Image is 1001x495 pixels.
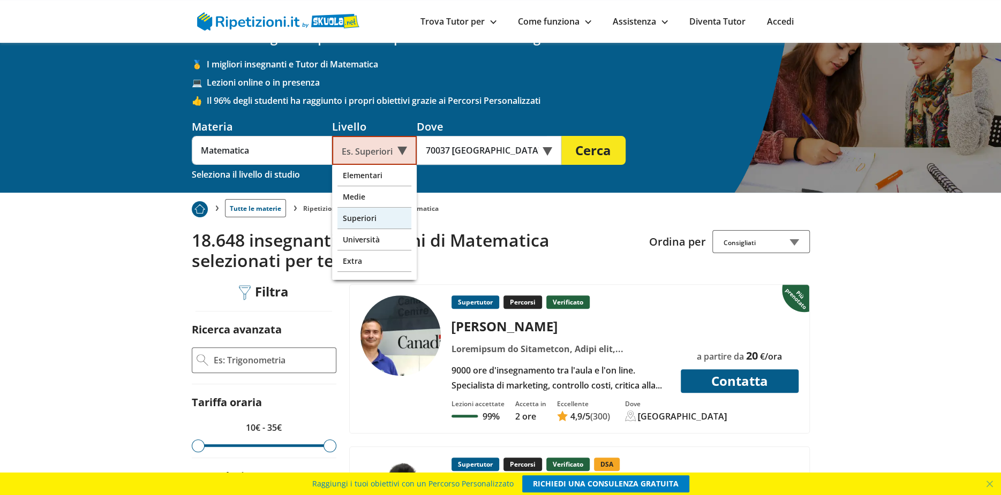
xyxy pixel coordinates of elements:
div: Es. Superiori [332,136,417,165]
h2: Prenota insegnanti qualificati in presenza o online e migliora i tuoi voti [192,30,810,45]
div: Dove [625,399,727,408]
span: 4,9 [570,410,582,422]
span: /5 [570,410,590,422]
a: Come funziona [518,16,591,27]
span: €/ora [760,351,782,362]
div: Lezioni accettate [451,399,505,408]
div: 9000 ore d'insegnamento tra l'aula e l'on line. Specialista di marketing, controllo costi, critic... [447,363,674,393]
p: 99% [483,410,500,422]
a: Accedi [767,16,794,27]
div: [PERSON_NAME] [447,317,674,335]
a: Assistenza [613,16,668,27]
div: Accetta in [515,399,546,408]
input: Es. Matematica [192,136,332,165]
div: Filtra [235,284,293,301]
p: Supertutor [451,458,499,471]
p: Percorsi [503,295,542,309]
div: Superiori [337,208,411,229]
span: Il 96% degli studenti ha raggiunto i propri obiettivi grazie ai Percorsi Personalizzati [207,95,810,106]
a: Tutte le materie [225,199,286,217]
div: Dove [417,119,561,134]
div: Medie [337,186,411,208]
div: Consigliati [712,230,810,253]
span: a partire da [697,351,744,362]
p: Verificato [546,458,590,471]
p: Verificato [546,295,590,309]
a: RICHIEDI UNA CONSULENZA GRATUITA [522,475,689,492]
p: Supertutor [451,295,499,309]
span: Raggiungi i tuoi obiettivi con un Percorso Personalizzato [312,475,514,492]
img: logo Skuola.net | Ripetizioni.it [197,12,359,31]
a: Trova Tutor per [420,16,496,27]
label: Ricerca avanzata [192,322,282,337]
span: 🥇 [192,58,207,70]
a: 4,9/5(300) [557,410,610,422]
p: 2 ore [515,410,546,422]
div: Loremipsum do Sitametcon, Adipi elit, Seddoeiusmo t incididu, Utlaboree do magnaali, Enimadm, Ven... [447,341,674,356]
img: Piu prenotato [192,201,208,217]
span: I migliori insegnanti e Tutor di Matematica [207,58,810,70]
div: Elementari [337,165,411,186]
a: Diventa Tutor [689,16,746,27]
span: 20 [746,348,758,363]
img: tutor a Milano - Giovanni [360,295,441,376]
button: Contatta [681,369,799,393]
span: (300) [590,410,610,422]
div: Livello [332,119,417,134]
p: DSA [594,458,620,471]
span: Lezioni online o in presenza [207,77,810,88]
input: Es: Trigonometria [213,352,332,368]
div: Università [337,229,411,250]
h2: 18.648 insegnanti per lezioni di Matematica selezionati per te [192,230,641,271]
label: Tariffa oraria [192,395,262,409]
div: Materia [192,119,332,134]
div: Eccellente [557,399,610,408]
label: Luogo lezione [192,469,264,483]
p: Percorsi [503,458,542,471]
div: Extra [337,250,411,272]
a: logo Skuola.net | Ripetizioni.it [197,14,359,26]
span: 💻 [192,77,207,88]
input: Es. Indirizzo o CAP [417,136,547,165]
div: Seleziona il livello di studio [192,167,300,182]
img: Ricerca Avanzata [197,354,208,366]
nav: breadcrumb d-none d-tablet-block [192,193,810,217]
span: 👍 [192,95,207,106]
img: Filtra filtri mobile [239,285,251,300]
p: 10€ - 35€ [192,420,336,435]
div: [GEOGRAPHIC_DATA] [638,410,727,422]
img: Piu prenotato [782,284,811,313]
button: Cerca [561,136,626,165]
label: Ordina per [649,234,706,249]
li: Ripetizioni e lezioni private di Matematica [303,204,439,213]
